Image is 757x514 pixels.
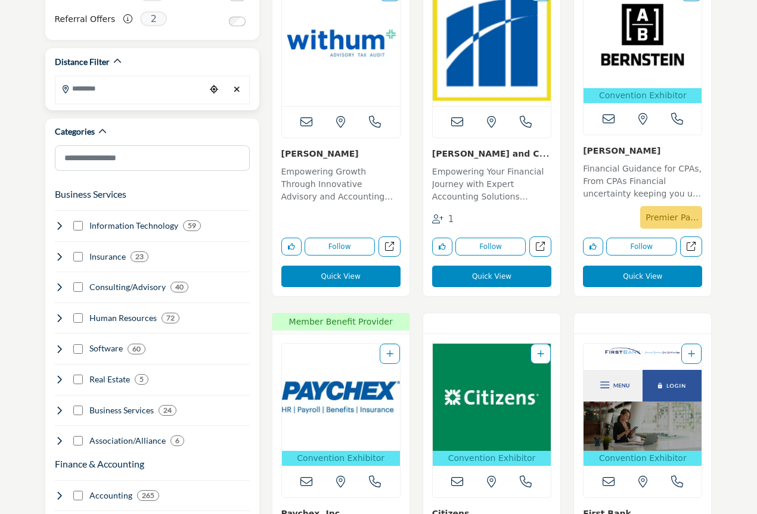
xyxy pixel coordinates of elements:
a: Empowering Growth Through Innovative Advisory and Accounting Solutions This forward-thinking, tec... [281,163,401,205]
div: 5 Results For Real Estate [135,374,148,385]
div: 6 Results For Association/Alliance [170,435,184,446]
b: 5 [139,375,144,384]
button: Quick View [281,266,401,287]
h2: Distance Filter [55,56,110,68]
div: 60 Results For Software [128,344,145,354]
img: Citizens [433,344,551,451]
p: Convention Exhibitor [586,89,699,102]
button: Quick View [583,266,702,287]
h3: Magone and Company, PC [432,147,551,160]
div: 23 Results For Insurance [131,251,148,262]
a: Financial Guidance for CPAs, From CPAs Financial uncertainty keeping you up at night? [PERSON_NAM... [583,160,702,203]
a: Add To List [386,349,393,359]
input: Select Information Technology checkbox [73,221,83,230]
a: Open bernstein in new tab [680,236,702,257]
b: 23 [135,253,144,261]
b: 72 [166,314,175,322]
div: Clear search location [228,77,246,102]
p: Premier Partner [644,209,699,226]
p: Empowering Your Financial Journey with Expert Accounting Solutions Specializing in accounting ser... [432,166,551,205]
h4: Business Services: Office supplies, software, tech support, communications, travel [89,404,154,416]
button: Quick View [432,266,551,287]
input: Select Real Estate checkbox [73,375,83,384]
input: Search Location [55,77,206,100]
button: Like listing [583,238,603,256]
img: First Bank [584,344,702,451]
span: 2 [140,11,167,26]
input: Switch to Referral Offers [229,17,246,26]
button: Follow [606,238,677,256]
input: Select Association/Alliance checkbox [73,436,83,446]
p: Financial Guidance for CPAs, From CPAs Financial uncertainty keeping you up at night? [PERSON_NAM... [583,163,702,203]
label: Referral Offers [55,9,116,30]
b: 59 [188,222,196,230]
p: Convention Exhibitor [435,452,548,465]
h4: Real Estate: Commercial real estate, office space, property management, home loans [89,373,130,385]
button: Like listing [281,238,302,256]
h2: Categories [55,126,95,138]
a: [PERSON_NAME] [583,146,660,155]
a: Add To List [688,349,695,359]
button: Like listing [432,238,452,256]
h4: Software: Accounting sotware, tax software, workflow, etc. [89,342,123,354]
input: Select Software checkbox [73,344,83,354]
b: 24 [163,406,172,415]
h4: Accounting: Financial statements, bookkeeping, auditing [89,490,132,501]
span: 1 [448,214,454,225]
h4: Association/Alliance: Membership/trade associations and CPA firm alliances [89,435,166,447]
input: Select Consulting/Advisory checkbox [73,282,83,292]
button: Business Services [55,187,126,201]
button: Finance & Accounting [55,457,144,471]
div: 59 Results For Information Technology [183,220,201,231]
span: Member Benefit Provider [276,316,406,328]
a: Empowering Your Financial Journey with Expert Accounting Solutions Specializing in accounting ser... [432,163,551,205]
h3: Bernstein [583,144,702,157]
p: Empowering Growth Through Innovative Advisory and Accounting Solutions This forward-thinking, tec... [281,166,401,205]
button: Follow [455,238,526,256]
a: Add To List [537,349,544,359]
input: Select Business Services checkbox [73,406,83,415]
div: Choose your current location [205,77,222,102]
div: 24 Results For Business Services [159,405,176,416]
a: Open Listing in new tab [433,344,551,466]
h4: Information Technology: Software, cloud services, data management, analytics, automation [89,220,178,232]
h4: Consulting/Advisory: Business consulting, mergers & acquisitions, growth strategies [89,281,166,293]
b: 265 [142,491,154,500]
input: Select Human Resources checkbox [73,313,83,323]
input: Search Category [55,145,250,171]
a: Open Listing in new tab [584,344,702,466]
b: 40 [175,283,184,291]
div: Followers [432,213,454,226]
img: Paychex, Inc. [282,344,400,451]
b: 6 [175,437,179,445]
input: Select Insurance checkbox [73,252,83,261]
div: 265 Results For Accounting [137,490,159,501]
h4: Insurance: Professional liability, healthcare, life insurance, risk management [89,251,126,263]
p: Convention Exhibitor [284,452,398,465]
h3: Withum [281,147,401,160]
button: Follow [305,238,375,256]
a: [PERSON_NAME] [281,149,359,158]
div: 72 Results For Human Resources [162,313,179,323]
a: Open withum in new tab [378,236,401,257]
p: Convention Exhibitor [586,452,699,465]
input: Select Accounting checkbox [73,491,83,500]
div: 40 Results For Consulting/Advisory [170,282,188,292]
a: Open magone-and-company-pc in new tab [529,236,551,257]
h4: Human Resources: Payroll, benefits, HR consulting, talent acquisition, training [89,312,157,324]
b: 60 [132,345,141,353]
a: Open Listing in new tab [282,344,400,466]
